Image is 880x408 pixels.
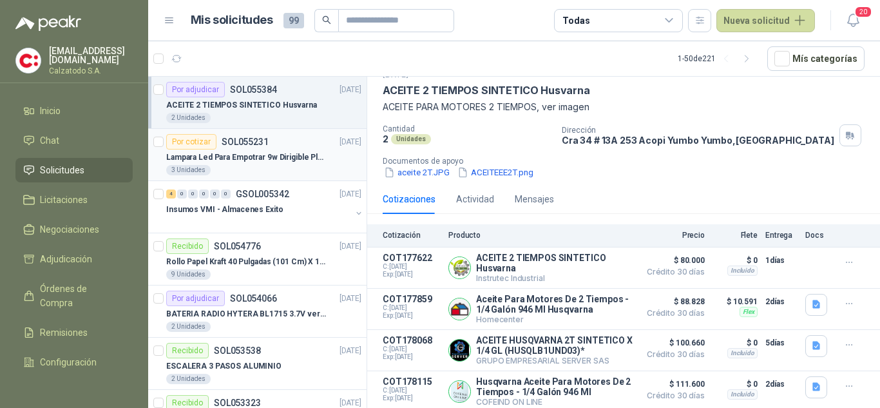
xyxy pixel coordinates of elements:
button: aceite 2T.JPG [383,166,451,179]
p: Homecenter [476,315,633,324]
div: Incluido [727,266,758,276]
div: 2 Unidades [166,113,211,123]
p: Producto [448,231,633,240]
p: 2 días [765,294,798,309]
p: SOL055384 [230,85,277,94]
div: Todas [562,14,589,28]
p: GSOL005342 [236,189,289,199]
button: Nueva solicitud [716,9,815,32]
span: Exp: [DATE] [383,271,441,278]
div: 3 Unidades [166,165,211,175]
div: 0 [210,189,220,199]
p: COT178068 [383,335,441,345]
p: ACEITE 2 TIEMPOS SINTETICO Husvarna [476,253,633,273]
img: Company Logo [449,257,470,278]
p: Cotización [383,231,441,240]
div: Por cotizar [166,134,216,150]
a: Configuración [15,350,133,374]
span: search [322,15,331,24]
p: [DATE] [340,188,361,200]
p: GRUPO EMPRESARIAL SERVER SAS [476,356,633,365]
img: Company Logo [449,298,470,320]
p: COT177622 [383,253,441,263]
a: Negociaciones [15,217,133,242]
p: [DATE] [340,84,361,96]
a: Chat [15,128,133,153]
span: Adjudicación [40,252,92,266]
a: Adjudicación [15,247,133,271]
p: SOL055231 [222,137,269,146]
span: Licitaciones [40,193,88,207]
p: Docs [805,231,831,240]
div: Incluido [727,348,758,358]
div: 9 Unidades [166,269,211,280]
h1: Mis solicitudes [191,11,273,30]
p: Entrega [765,231,798,240]
p: 1 días [765,253,798,268]
a: RecibidoSOL053538[DATE] ESCALERA 3 PASOS ALUMINIO2 Unidades [148,338,367,390]
span: C: [DATE] [383,263,441,271]
span: Remisiones [40,325,88,340]
div: Recibido [166,343,209,358]
p: [DATE] [340,240,361,253]
p: Aceite Para Motores De 2 Tiempos - 1/4 Galón 946 Ml Husqvarna [476,294,633,315]
div: Por adjudicar [166,82,225,97]
div: Incluido [727,389,758,400]
span: Configuración [40,355,97,369]
a: RecibidoSOL054776[DATE] Rollo Papel Kraft 40 Pulgadas (101 Cm) X 150 Mts 60 Gr9 Unidades [148,233,367,286]
a: Licitaciones [15,188,133,212]
span: Exp: [DATE] [383,353,441,361]
p: Rollo Papel Kraft 40 Pulgadas (101 Cm) X 150 Mts 60 Gr [166,256,327,268]
p: 2 [383,133,388,144]
span: Negociaciones [40,222,99,237]
span: 20 [854,6,872,18]
div: 1 - 50 de 221 [678,48,757,69]
p: Dirección [562,126,834,135]
div: Flex [740,307,758,317]
span: Solicitudes [40,163,84,177]
p: ACEITE PARA MOTORES 2 TIEMPOS, ver imagen [383,100,865,114]
div: 2 Unidades [166,374,211,384]
div: Cotizaciones [383,192,435,206]
p: COFEIND ON LINE [476,397,633,407]
div: Recibido [166,238,209,254]
span: Inicio [40,104,61,118]
div: 0 [221,189,231,199]
p: $ 10.591 [713,294,758,309]
p: Flete [713,231,758,240]
span: Órdenes de Compra [40,282,120,310]
p: ACEITE 2 TIEMPOS SINTETICO Husvarna [166,99,317,112]
p: ACEITE HUSQVARNA 2T SINTETICO X 1/4 GL (HUSQLB1UND03)* [476,335,633,356]
span: Crédito 30 días [640,351,705,358]
div: 2 Unidades [166,322,211,332]
p: [DATE] [340,293,361,305]
a: Órdenes de Compra [15,277,133,315]
img: Logo peakr [15,15,81,31]
p: COT178115 [383,376,441,387]
p: 5 días [765,335,798,351]
span: C: [DATE] [383,304,441,312]
div: 0 [199,189,209,199]
img: Company Logo [16,48,41,73]
span: $ 88.828 [640,294,705,309]
p: SOL054066 [230,294,277,303]
span: $ 100.660 [640,335,705,351]
p: $ 0 [713,376,758,392]
p: Cra 34 # 13A 253 Acopi Yumbo Yumbo , [GEOGRAPHIC_DATA] [562,135,834,146]
span: Exp: [DATE] [383,394,441,402]
div: 0 [188,189,198,199]
a: Por cotizarSOL055231[DATE] Lampara Led Para Empotrar 9w Dirigible Plafon 11cm3 Unidades [148,129,367,181]
span: Exp: [DATE] [383,312,441,320]
div: Mensajes [515,192,554,206]
p: $ 0 [713,253,758,268]
p: Lampara Led Para Empotrar 9w Dirigible Plafon 11cm [166,151,327,164]
p: BATERIA RADIO HYTERA BL1715 3.7V ver imagen [166,308,327,320]
a: Solicitudes [15,158,133,182]
p: Precio [640,231,705,240]
p: ACEITE 2 TIEMPOS SINTETICO Husvarna [383,84,590,97]
a: Por adjudicarSOL055384[DATE] ACEITE 2 TIEMPOS SINTETICO Husvarna2 Unidades [148,77,367,129]
div: 0 [177,189,187,199]
span: C: [DATE] [383,345,441,353]
p: COT177859 [383,294,441,304]
p: Cantidad [383,124,551,133]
